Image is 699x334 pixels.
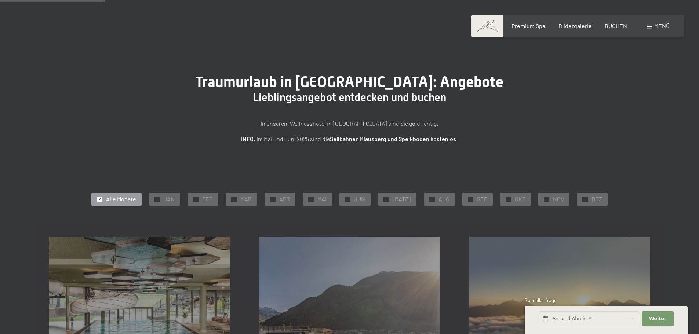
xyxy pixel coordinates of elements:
[649,315,666,322] span: Weiter
[654,22,670,29] span: Menü
[438,195,449,203] span: AUG
[98,197,101,202] span: ✓
[605,22,627,29] a: BUCHEN
[431,197,434,202] span: ✓
[310,197,313,202] span: ✓
[385,197,388,202] span: ✓
[166,134,533,144] p: : Im Mai und Juni 2025 sind die .
[469,197,472,202] span: ✓
[558,22,592,29] a: Bildergalerie
[156,197,159,202] span: ✓
[346,197,349,202] span: ✓
[591,195,602,203] span: DEZ
[166,119,533,128] p: In unserem Wellnesshotel in [GEOGRAPHIC_DATA] sind Sie goldrichtig.
[553,195,564,203] span: NOV
[279,195,290,203] span: APR
[194,197,197,202] span: ✓
[240,195,252,203] span: MAR
[511,22,545,29] a: Premium Spa
[525,297,557,303] span: Schnellanfrage
[272,197,274,202] span: ✓
[515,195,525,203] span: OKT
[477,195,487,203] span: SEP
[202,195,213,203] span: FEB
[393,195,411,203] span: [DATE]
[545,197,548,202] span: ✓
[584,197,587,202] span: ✓
[253,91,446,104] span: Lieblingsangebot entdecken und buchen
[330,135,456,142] strong: Seilbahnen Klausberg und Speikboden kostenlos
[106,195,136,203] span: Alle Monate
[233,197,236,202] span: ✓
[317,195,327,203] span: MAI
[164,195,175,203] span: JAN
[507,197,510,202] span: ✓
[354,195,365,203] span: JUN
[196,73,503,91] span: Traumurlaub in [GEOGRAPHIC_DATA]: Angebote
[642,311,673,326] button: Weiter
[241,135,254,142] strong: INFO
